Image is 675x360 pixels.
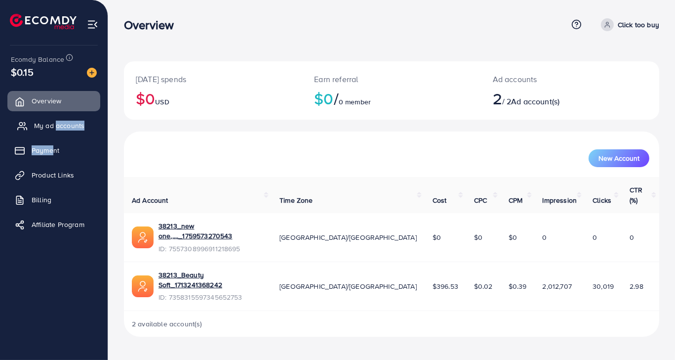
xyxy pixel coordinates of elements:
span: CPM [509,195,522,205]
p: Ad accounts [493,73,603,85]
span: $0 [509,232,517,242]
span: [GEOGRAPHIC_DATA]/[GEOGRAPHIC_DATA] [279,232,417,242]
a: Click too buy [597,18,659,31]
span: USD [155,97,169,107]
h3: Overview [124,18,182,32]
span: CTR (%) [630,185,642,205]
img: ic-ads-acc.e4c84228.svg [132,226,154,248]
span: ID: 7557308996911218695 [159,244,264,254]
span: $0.02 [474,281,493,291]
span: $0.39 [509,281,527,291]
span: 2 [493,87,502,110]
h2: / 2 [493,89,603,108]
span: $0.15 [11,65,34,79]
span: Product Links [32,170,74,180]
span: / [334,87,339,110]
span: 0 member [339,97,371,107]
a: 38213_Beauty Soft_1713241368242 [159,270,264,290]
span: Ecomdy Balance [11,54,64,64]
img: logo [10,14,77,29]
span: Impression [543,195,577,205]
span: ID: 7358315597345652753 [159,292,264,302]
span: 2.98 [630,281,643,291]
a: My ad accounts [7,116,100,135]
span: 2,012,707 [543,281,572,291]
span: [GEOGRAPHIC_DATA]/[GEOGRAPHIC_DATA] [279,281,417,291]
span: Payment [32,145,59,155]
span: Clicks [593,195,611,205]
a: Billing [7,190,100,210]
span: 30,019 [593,281,614,291]
span: Time Zone [279,195,313,205]
h2: $0 [314,89,469,108]
span: New Account [598,155,639,162]
a: 38213_new one,,,,,_1759573270543 [159,221,264,241]
a: Overview [7,91,100,111]
img: ic-ads-acc.e4c84228.svg [132,275,154,297]
img: menu [87,19,98,30]
span: 0 [593,232,597,242]
span: 0 [630,232,634,242]
span: $396.53 [433,281,458,291]
h2: $0 [136,89,290,108]
span: $0 [433,232,441,242]
span: Affiliate Program [32,220,84,229]
a: Product Links [7,165,100,185]
a: Affiliate Program [7,215,100,234]
img: image [87,68,97,78]
span: Cost [433,195,447,205]
span: 2 available account(s) [132,319,202,329]
span: $0 [474,232,482,242]
span: CPC [474,195,487,205]
span: 0 [543,232,547,242]
span: Ad account(s) [511,96,559,107]
button: New Account [589,149,649,167]
p: Earn referral [314,73,469,85]
p: Click too buy [618,19,659,31]
span: Overview [32,96,61,106]
p: [DATE] spends [136,73,290,85]
span: Billing [32,195,51,205]
span: My ad accounts [34,121,84,131]
span: Ad Account [132,195,168,205]
iframe: Chat [633,315,668,353]
a: Payment [7,140,100,160]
